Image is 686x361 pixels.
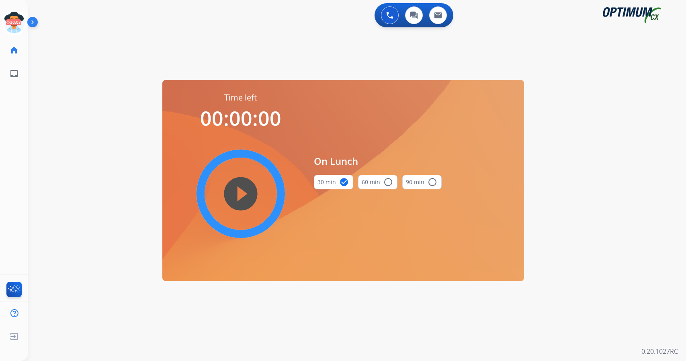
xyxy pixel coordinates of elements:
button: 60 min [358,175,397,189]
button: 90 min [402,175,442,189]
mat-icon: home [9,45,19,55]
mat-icon: inbox [9,69,19,78]
mat-icon: radio_button_unchecked [383,177,393,187]
span: Time left [224,92,257,103]
mat-icon: check_circle [339,177,349,187]
span: 00:00:00 [200,105,281,132]
mat-icon: play_circle_filled [236,189,246,199]
span: On Lunch [314,154,442,168]
mat-icon: radio_button_unchecked [428,177,437,187]
p: 0.20.1027RC [641,347,678,356]
button: 30 min [314,175,353,189]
